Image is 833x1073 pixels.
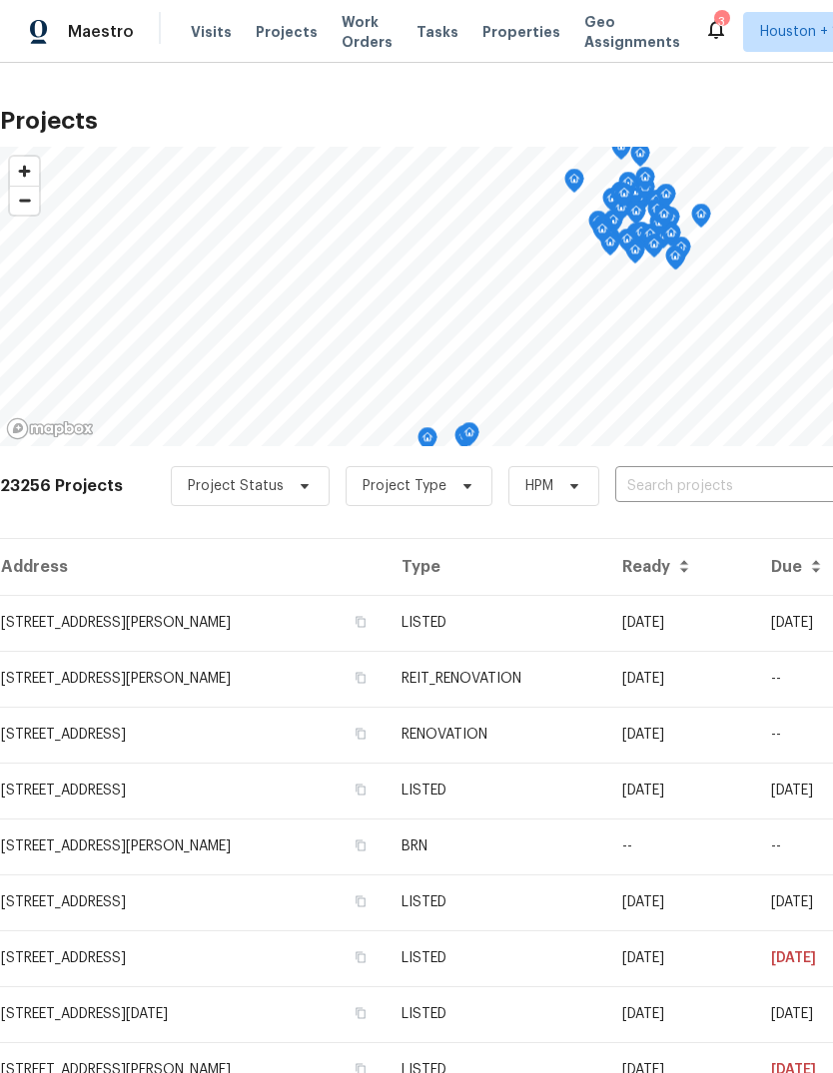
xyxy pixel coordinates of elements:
[386,539,606,595] th: Type
[593,215,613,246] div: Map marker
[625,240,645,270] div: Map marker
[617,229,637,260] div: Map marker
[352,836,370,854] button: Copy Address
[68,22,134,42] span: Maestro
[386,651,606,707] td: REIT_RENOVATION
[647,199,667,230] div: Map marker
[352,948,370,966] button: Copy Address
[363,476,446,496] span: Project Type
[417,427,437,458] div: Map marker
[352,669,370,687] button: Copy Address
[691,204,711,235] div: Map marker
[584,12,680,52] span: Geo Assignments
[10,187,39,215] span: Zoom out
[386,874,606,930] td: LISTED
[588,211,608,242] div: Map marker
[656,184,676,215] div: Map marker
[459,422,479,453] div: Map marker
[654,204,674,235] div: Map marker
[606,874,755,930] td: [DATE]
[665,246,685,276] div: Map marker
[352,725,370,743] button: Copy Address
[188,476,284,496] span: Project Status
[611,136,631,167] div: Map marker
[10,186,39,215] button: Zoom out
[630,143,650,174] div: Map marker
[610,182,630,213] div: Map marker
[6,417,94,440] a: Mapbox homepage
[416,25,458,39] span: Tasks
[386,707,606,763] td: RENOVATION
[618,172,638,203] div: Map marker
[386,986,606,1042] td: LISTED
[525,476,553,496] span: HPM
[606,930,755,986] td: [DATE]
[592,219,612,250] div: Map marker
[671,237,691,268] div: Map marker
[352,892,370,910] button: Copy Address
[386,763,606,818] td: LISTED
[606,651,755,707] td: [DATE]
[454,425,474,456] div: Map marker
[564,169,584,200] div: Map marker
[606,707,755,763] td: [DATE]
[10,157,39,186] button: Zoom in
[256,22,318,42] span: Projects
[352,781,370,799] button: Copy Address
[644,234,664,265] div: Map marker
[482,22,560,42] span: Properties
[646,190,666,221] div: Map marker
[602,188,622,219] div: Map marker
[626,201,646,232] div: Map marker
[352,613,370,631] button: Copy Address
[614,183,634,214] div: Map marker
[606,818,755,874] td: --
[606,986,755,1042] td: [DATE]
[342,12,393,52] span: Work Orders
[386,595,606,651] td: LISTED
[635,167,655,198] div: Map marker
[386,930,606,986] td: LISTED
[606,595,755,651] td: [DATE]
[352,1004,370,1022] button: Copy Address
[606,539,755,595] th: Ready
[606,763,755,818] td: [DATE]
[191,22,232,42] span: Visits
[714,12,728,32] div: 3
[386,818,606,874] td: BRN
